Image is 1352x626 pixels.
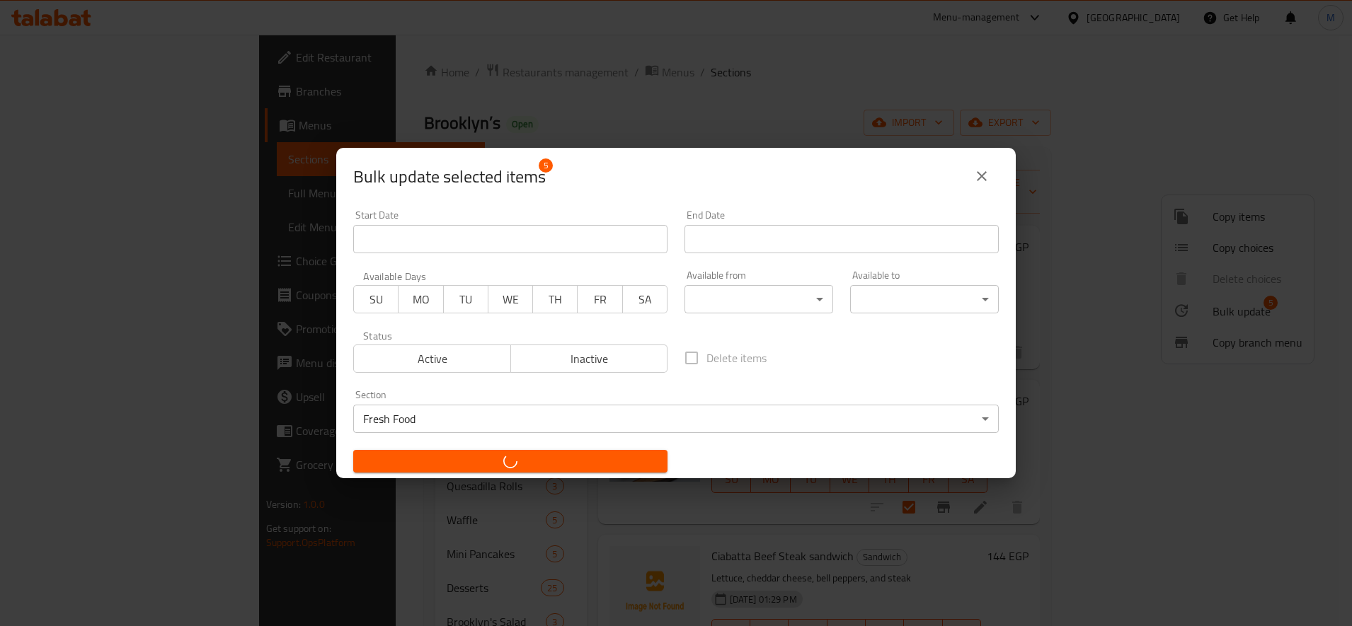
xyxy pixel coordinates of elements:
[965,159,999,193] button: close
[360,289,393,310] span: SU
[622,285,668,313] button: SA
[449,289,483,310] span: TU
[577,285,622,313] button: FR
[398,285,443,313] button: MO
[684,285,833,313] div: ​
[583,289,617,310] span: FR
[353,166,546,188] span: Selected items count
[353,344,511,373] button: Active
[539,158,553,173] span: 5
[360,349,505,369] span: Active
[532,285,578,313] button: TH
[850,285,999,313] div: ​
[706,349,767,366] span: Delete items
[517,349,663,369] span: Inactive
[539,289,572,310] span: TH
[510,344,668,373] button: Inactive
[494,289,527,310] span: WE
[629,289,662,310] span: SA
[353,285,399,313] button: SU
[404,289,437,310] span: MO
[353,405,999,433] div: Fresh Food
[443,285,488,313] button: TU
[488,285,533,313] button: WE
